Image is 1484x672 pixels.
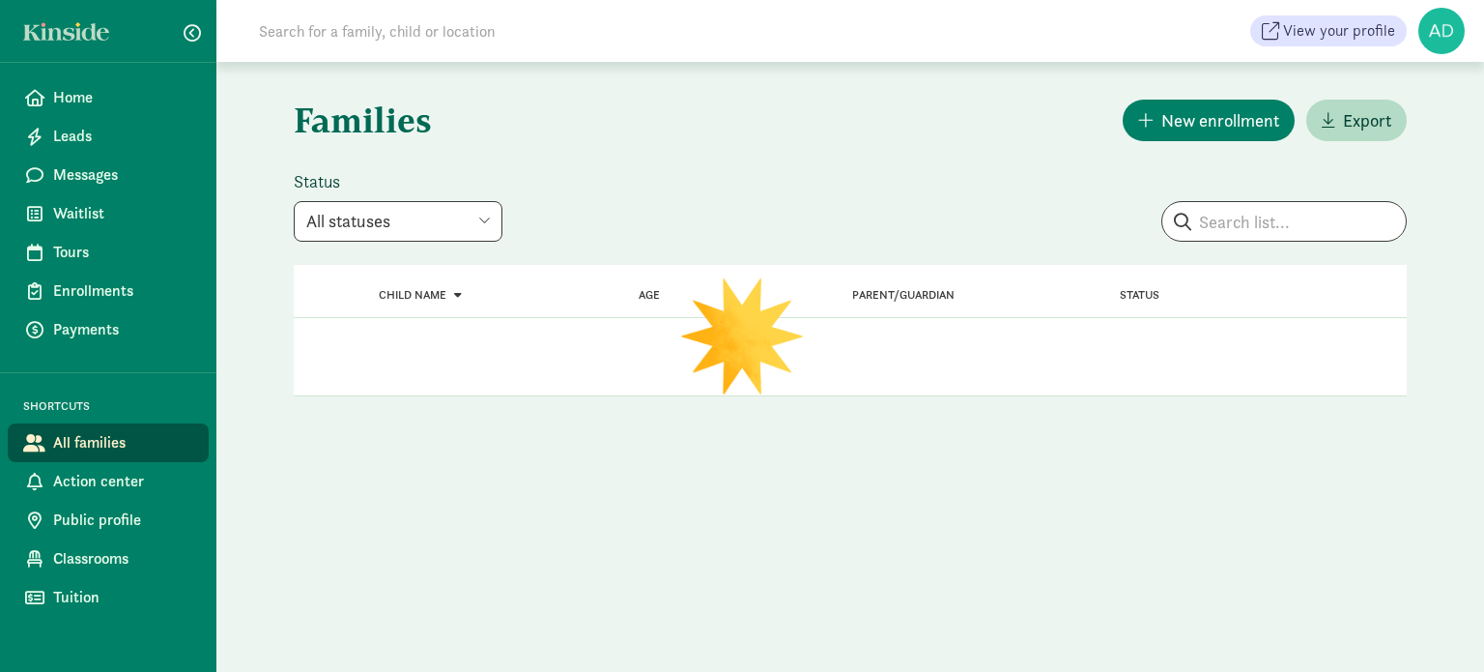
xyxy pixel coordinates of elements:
[8,78,209,117] a: Home
[1161,107,1279,133] span: New enrollment
[294,170,502,193] label: Status
[1250,15,1407,46] a: View your profile
[852,288,955,302] a: Parent/Guardian
[8,578,209,617] a: Tuition
[1283,19,1395,43] span: View your profile
[8,194,209,233] a: Waitlist
[8,117,209,156] a: Leads
[53,470,193,493] span: Action center
[8,272,209,310] a: Enrollments
[53,586,193,609] span: Tuition
[53,163,193,187] span: Messages
[53,202,193,225] span: Waitlist
[53,86,193,109] span: Home
[8,310,209,349] a: Payments
[8,540,209,578] a: Classrooms
[1343,107,1391,133] span: Export
[379,288,462,302] a: Child name
[53,547,193,570] span: Classrooms
[1120,288,1159,302] span: Status
[1306,100,1407,141] button: Export
[8,156,209,194] a: Messages
[8,501,209,540] a: Public profile
[53,431,193,454] span: All families
[639,288,660,302] a: Age
[379,288,446,302] span: Child name
[53,509,193,532] span: Public profile
[53,279,193,303] span: Enrollments
[8,462,209,501] a: Action center
[53,318,193,341] span: Payments
[8,424,209,462] a: All families
[53,125,193,148] span: Leads
[1123,100,1295,141] button: New enrollment
[294,85,846,155] h1: Families
[247,12,789,50] input: Search for a family, child or location
[53,241,193,264] span: Tours
[1162,202,1406,241] input: Search list...
[8,233,209,272] a: Tours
